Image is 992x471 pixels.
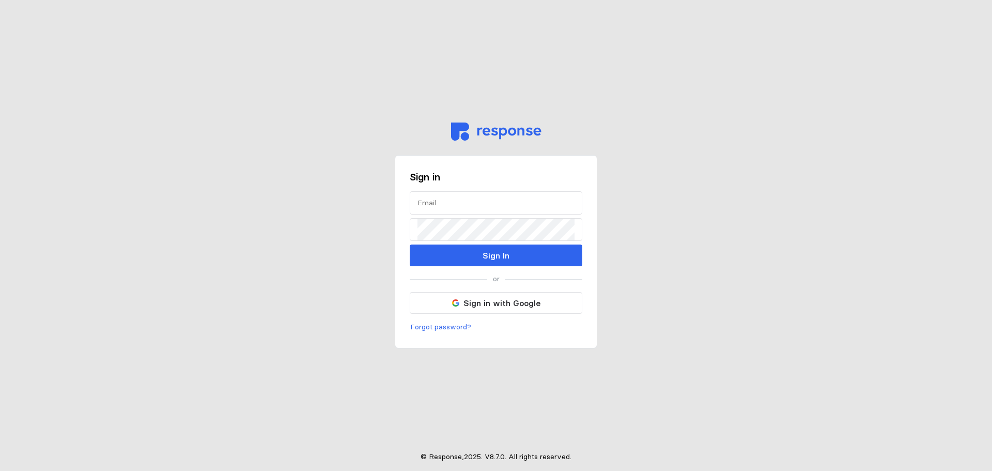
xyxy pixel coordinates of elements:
img: svg%3e [452,299,459,307]
img: svg%3e [451,123,541,141]
button: Forgot password? [410,321,472,333]
p: © Response, 2025 . V 8.7.0 . All rights reserved. [421,451,571,463]
input: Email [417,192,575,214]
p: Sign In [483,249,509,262]
p: or [493,274,500,285]
button: Sign in with Google [410,292,582,314]
p: Sign in with Google [463,297,540,310]
button: Sign In [410,245,582,266]
h3: Sign in [410,170,582,184]
p: Forgot password? [410,322,471,333]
